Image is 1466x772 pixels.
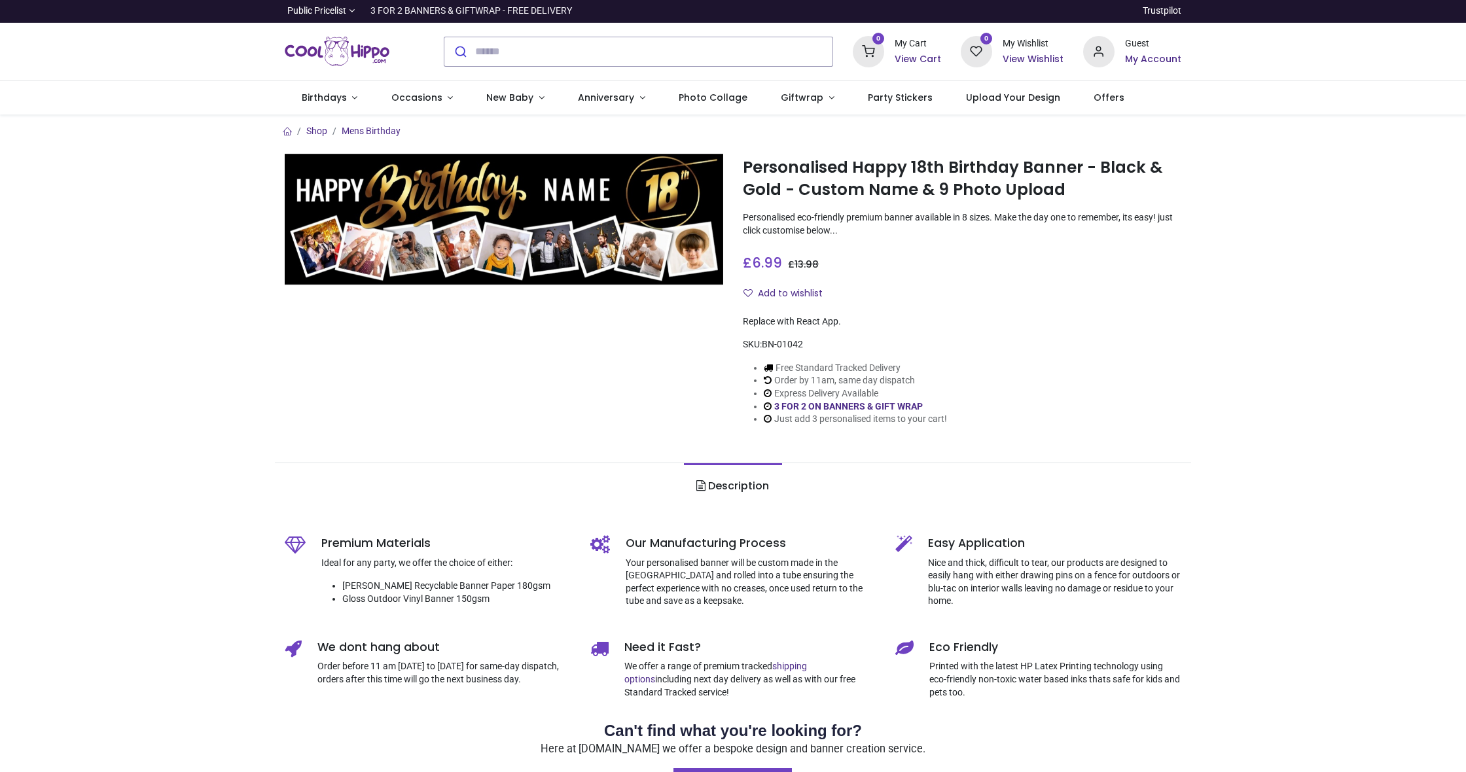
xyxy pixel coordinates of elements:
li: Order by 11am, same day dispatch [764,374,947,387]
li: Just add 3 personalised items to your cart! [764,413,947,426]
span: New Baby [486,91,533,104]
h5: Our Manufacturing Process [626,535,876,552]
a: Mens Birthday [342,126,401,136]
p: Personalised eco-friendly premium banner available in 8 sizes. Make the day one to remember, its ... [743,211,1181,237]
h5: Need it Fast? [624,639,876,656]
div: My Wishlist [1003,37,1064,50]
span: Birthdays [302,91,347,104]
a: Anniversary [561,81,662,115]
button: Submit [444,37,475,66]
span: Anniversary [578,91,634,104]
h5: We dont hang about [317,639,571,656]
h5: Eco Friendly [929,639,1181,656]
h5: Premium Materials [321,535,571,552]
a: Giftwrap [764,81,851,115]
a: Public Pricelist [285,5,355,18]
h2: Can't find what you're looking for? [285,720,1181,742]
a: Trustpilot [1143,5,1181,18]
li: Express Delivery Available [764,387,947,400]
a: New Baby [470,81,562,115]
a: Description [684,463,781,509]
i: Add to wishlist [743,289,753,298]
span: 13.98 [795,258,819,271]
div: 3 FOR 2 BANNERS & GIFTWRAP - FREE DELIVERY [370,5,572,18]
a: View Wishlist [1003,53,1064,66]
span: 6.99 [752,253,782,272]
button: Add to wishlistAdd to wishlist [743,283,834,305]
p: Nice and thick, difficult to tear, our products are designed to easily hang with either drawing p... [928,557,1181,608]
a: View Cart [895,53,941,66]
p: Ideal for any party, we offer the choice of either: [321,557,571,570]
li: Free Standard Tracked Delivery [764,362,947,375]
p: Your personalised banner will be custom made in the [GEOGRAPHIC_DATA] and rolled into a tube ensu... [626,557,876,608]
div: SKU: [743,338,1181,351]
a: 3 FOR 2 ON BANNERS & GIFT WRAP [774,401,923,412]
p: Printed with the latest HP Latex Printing technology using eco-friendly non-toxic water based ink... [929,660,1181,699]
a: Logo of Cool Hippo [285,33,389,70]
span: £ [743,253,782,272]
a: 0 [961,45,992,56]
div: My Cart [895,37,941,50]
a: Birthdays [285,81,374,115]
span: Photo Collage [679,91,747,104]
span: Offers [1094,91,1124,104]
a: Shop [306,126,327,136]
a: My Account [1125,53,1181,66]
a: 0 [853,45,884,56]
span: £ [788,258,819,271]
h1: Personalised Happy 18th Birthday Banner - Black & Gold - Custom Name & 9 Photo Upload [743,156,1181,202]
div: Replace with React App. [743,315,1181,328]
p: We offer a range of premium tracked including next day delivery as well as with our free Standard... [624,660,876,699]
span: BN-01042 [762,339,803,349]
sup: 0 [872,33,885,45]
span: Occasions [391,91,442,104]
div: Guest [1125,37,1181,50]
p: Order before 11 am [DATE] to [DATE] for same-day dispatch, orders after this time will go the nex... [317,660,571,686]
img: Cool Hippo [285,33,389,70]
span: Public Pricelist [287,5,346,18]
img: Personalised Happy 18th Birthday Banner - Black & Gold - Custom Name & 9 Photo Upload [285,154,723,285]
li: [PERSON_NAME] Recyclable Banner Paper 180gsm [342,580,571,593]
p: Here at [DOMAIN_NAME] we offer a bespoke design and banner creation service. [285,742,1181,757]
span: Upload Your Design [966,91,1060,104]
span: Party Stickers [868,91,933,104]
span: Giftwrap [781,91,823,104]
a: Occasions [374,81,470,115]
sup: 0 [980,33,993,45]
h5: Easy Application [928,535,1181,552]
li: Gloss Outdoor Vinyl Banner 150gsm [342,593,571,606]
